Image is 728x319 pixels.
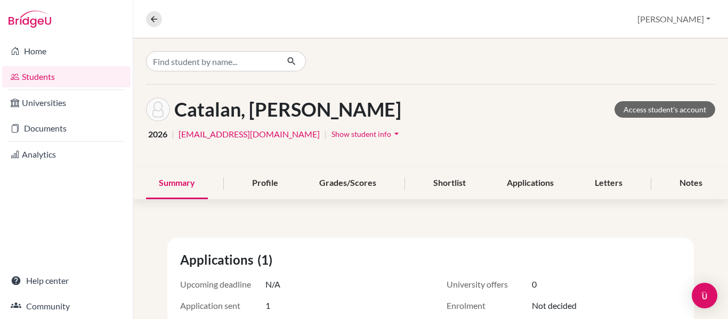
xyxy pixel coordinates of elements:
[692,283,717,308] div: Open Intercom Messenger
[532,299,577,312] span: Not decided
[265,299,270,312] span: 1
[420,168,479,199] div: Shortlist
[2,296,131,317] a: Community
[331,126,402,142] button: Show student infoarrow_drop_down
[2,40,131,62] a: Home
[306,168,389,199] div: Grades/Scores
[633,9,715,29] button: [PERSON_NAME]
[667,168,715,199] div: Notes
[180,278,265,291] span: Upcoming deadline
[239,168,291,199] div: Profile
[146,97,170,121] img: Arianna Catalan's avatar
[2,92,131,113] a: Universities
[148,128,167,141] span: 2026
[447,278,532,291] span: University offers
[9,11,51,28] img: Bridge-U
[257,250,277,269] span: (1)
[494,168,567,199] div: Applications
[146,51,278,71] input: Find student by name...
[172,128,174,141] span: |
[447,299,532,312] span: Enrolment
[2,270,131,291] a: Help center
[2,66,131,87] a: Students
[265,278,280,291] span: N/A
[614,101,715,118] a: Access student's account
[391,128,402,139] i: arrow_drop_down
[179,128,320,141] a: [EMAIL_ADDRESS][DOMAIN_NAME]
[532,278,537,291] span: 0
[2,144,131,165] a: Analytics
[331,129,391,138] span: Show student info
[324,128,327,141] span: |
[180,250,257,269] span: Applications
[146,168,208,199] div: Summary
[2,118,131,139] a: Documents
[582,168,635,199] div: Letters
[174,98,401,121] h1: Catalan, [PERSON_NAME]
[180,299,265,312] span: Application sent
